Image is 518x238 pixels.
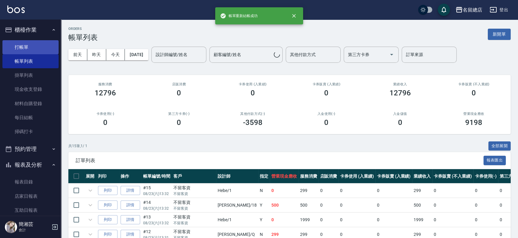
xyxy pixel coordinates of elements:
[270,198,299,212] td: 500
[98,186,118,195] button: 列印
[2,189,59,203] a: 店家日報表
[438,4,450,16] button: save
[465,118,482,127] h3: 9198
[2,125,59,139] a: 掃碼打卡
[121,215,140,225] a: 詳情
[173,220,215,226] p: 不留客資
[258,183,270,198] td: N
[412,198,432,212] td: 500
[339,198,375,212] td: 0
[142,169,172,183] th: 帳單編號/時間
[98,215,118,225] button: 列印
[96,169,119,183] th: 列印
[318,198,339,212] td: 0
[375,213,412,227] td: 0
[68,143,87,149] p: 共 15 筆, 1 / 1
[173,185,215,191] div: 不留客資
[2,203,59,217] a: 互助日報表
[7,5,25,13] img: Logo
[68,27,98,31] h2: ORDERS
[142,198,172,212] td: #14
[216,169,258,183] th: 設計師
[243,118,263,127] h3: -3598
[2,22,59,38] button: 櫃檯作業
[76,158,484,164] span: 訂單列表
[339,213,375,227] td: 0
[251,89,255,97] h3: 0
[488,141,511,151] button: 全部展開
[463,6,482,14] div: 名留總店
[432,183,473,198] td: 0
[487,4,511,16] button: 登出
[76,112,135,116] h2: 卡券使用(-)
[121,201,140,210] a: 詳情
[150,82,209,86] h2: 店販消費
[473,183,498,198] td: 0
[389,89,411,97] h3: 12796
[172,169,216,183] th: 客戶
[270,183,299,198] td: 0
[216,213,258,227] td: Hebe /1
[432,213,473,227] td: 0
[76,82,135,86] h3: 服務消費
[412,213,432,227] td: 1999
[270,213,299,227] td: 0
[318,183,339,198] td: 0
[2,40,59,54] a: 打帳單
[484,156,506,165] button: 報表匯出
[473,198,498,212] td: 0
[484,157,506,163] a: 報表匯出
[19,221,50,227] h5: 簡湘芸
[375,198,412,212] td: 0
[143,191,170,197] p: 08/23 (六) 13:32
[177,89,181,97] h3: 0
[2,97,59,111] a: 材料自購登錄
[177,118,181,127] h3: 0
[318,213,339,227] td: 0
[5,221,17,233] img: Person
[95,89,116,97] h3: 12796
[339,183,375,198] td: 0
[2,111,59,125] a: 每日結帳
[119,169,142,183] th: 操作
[223,82,282,86] h2: 卡券使用 (入業績)
[444,112,504,116] h2: 營業現金應收
[387,50,397,59] button: Open
[258,198,270,212] td: Y
[2,68,59,82] a: 掛單列表
[473,169,498,183] th: 卡券使用(-)
[287,9,301,23] button: close
[150,112,209,116] h2: 第三方卡券(-)
[453,4,485,16] button: 名留總店
[375,169,412,183] th: 卡券販賣 (入業績)
[299,213,319,227] td: 1999
[2,141,59,157] button: 預約管理
[412,183,432,198] td: 299
[98,201,118,210] button: 列印
[87,49,106,60] button: 昨天
[488,29,511,40] button: 新開單
[324,118,328,127] h3: 0
[173,214,215,220] div: 不留客資
[121,186,140,195] a: 詳情
[68,49,87,60] button: 前天
[318,169,339,183] th: 店販消費
[2,54,59,68] a: 帳單列表
[398,118,402,127] h3: 0
[223,112,282,116] h2: 其他付款方式(-)
[84,169,96,183] th: 展開
[299,183,319,198] td: 299
[324,89,328,97] h3: 0
[142,183,172,198] td: #15
[106,49,125,60] button: 今天
[432,169,473,183] th: 卡券販賣 (不入業績)
[299,169,319,183] th: 服務消費
[473,213,498,227] td: 0
[299,198,319,212] td: 500
[142,213,172,227] td: #13
[472,89,476,97] h3: 0
[220,13,258,19] span: 帳單重新結帳成功
[68,33,98,42] h3: 帳單列表
[173,191,215,197] p: 不留客資
[2,82,59,96] a: 現金收支登錄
